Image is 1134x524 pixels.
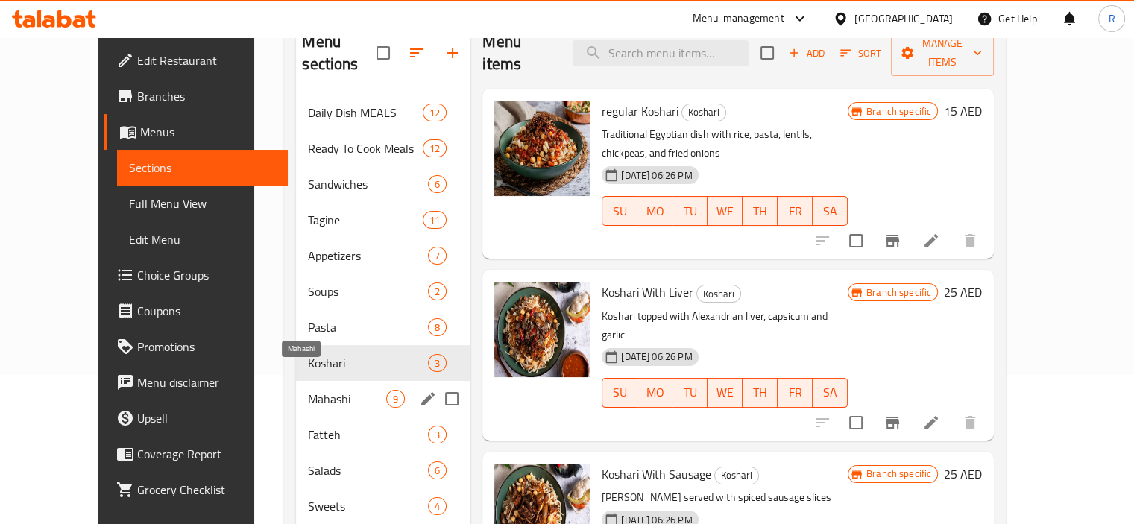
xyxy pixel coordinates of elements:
span: Select all sections [368,37,399,69]
span: Sort [840,45,881,62]
div: Koshari [681,104,726,121]
span: Edit Restaurant [137,51,276,69]
span: Sweets [308,497,428,515]
div: Mahashi9edit [296,381,470,417]
span: 3 [429,356,446,370]
button: Branch-specific-item [875,223,910,259]
div: Koshari [714,467,759,484]
a: Edit Restaurant [104,42,288,78]
span: Koshari [308,354,428,372]
span: 12 [423,106,446,120]
div: items [423,139,447,157]
a: Choice Groups [104,257,288,293]
span: Soups [308,282,428,300]
span: Ready To Cook Meals [308,139,423,157]
button: MO [637,378,672,408]
button: FR [778,196,813,226]
span: Coupons [137,302,276,320]
span: Choice Groups [137,266,276,284]
h6: 25 AED [944,464,982,484]
a: Coupons [104,293,288,329]
div: Tagine11 [296,202,470,238]
div: [GEOGRAPHIC_DATA] [854,10,953,27]
span: Branch specific [860,104,937,119]
button: TU [672,196,708,226]
button: SA [813,378,848,408]
span: Select section [752,37,783,69]
div: Koshari3 [296,345,470,381]
img: Koshari With Liver [494,282,590,377]
span: 9 [387,392,404,406]
h6: 15 AED [944,101,982,121]
span: Full Menu View [129,195,276,212]
div: items [428,497,447,515]
button: Manage items [891,30,994,76]
a: Sections [117,150,288,186]
a: Full Menu View [117,186,288,221]
span: FR [784,201,807,222]
span: FR [784,382,807,403]
button: WE [708,378,743,408]
button: SU [602,378,637,408]
span: Coverage Report [137,445,276,463]
span: Sort sections [399,35,435,71]
span: Tagine [308,211,423,229]
span: Koshari [682,104,725,121]
span: Manage items [903,34,982,72]
span: Branches [137,87,276,105]
div: Daily Dish MEALS12 [296,95,470,130]
button: SA [813,196,848,226]
span: Koshari [715,467,758,484]
span: TU [678,382,702,403]
p: Koshari topped with Alexandrian liver, capsicum and garlic [602,307,848,344]
div: Pasta8 [296,309,470,345]
button: SU [602,196,637,226]
span: Daily Dish MEALS [308,104,423,121]
div: Pasta [308,318,428,336]
span: Sandwiches [308,175,428,193]
span: Promotions [137,338,276,356]
div: items [428,247,447,265]
span: 11 [423,213,446,227]
button: MO [637,196,672,226]
div: Salads6 [296,452,470,488]
div: Salads [308,461,428,479]
button: FR [778,378,813,408]
span: Koshari With Sausage [602,463,711,485]
span: Sections [129,159,276,177]
div: Ready To Cook Meals12 [296,130,470,166]
button: Branch-specific-item [875,405,910,441]
span: 7 [429,249,446,263]
span: Add item [783,42,831,65]
span: Select to update [840,407,872,438]
div: items [386,390,405,408]
a: Edit menu item [922,414,940,432]
span: Appetizers [308,247,428,265]
span: Menu disclaimer [137,373,276,391]
span: Edit Menu [129,230,276,248]
a: Edit Menu [117,221,288,257]
div: Menu-management [693,10,784,28]
button: delete [952,405,988,441]
span: SU [608,382,631,403]
a: Grocery Checklist [104,472,288,508]
a: Upsell [104,400,288,436]
span: Menus [140,123,276,141]
span: Grocery Checklist [137,481,276,499]
span: TH [749,382,772,403]
span: Fatteh [308,426,428,443]
div: items [423,211,447,229]
span: WE [714,382,737,403]
div: Soups2 [296,274,470,309]
span: Add [787,45,827,62]
button: WE [708,196,743,226]
span: TU [678,201,702,222]
div: Fatteh3 [296,417,470,452]
span: Mahashi [308,390,386,408]
button: delete [952,223,988,259]
button: Sort [837,42,885,65]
